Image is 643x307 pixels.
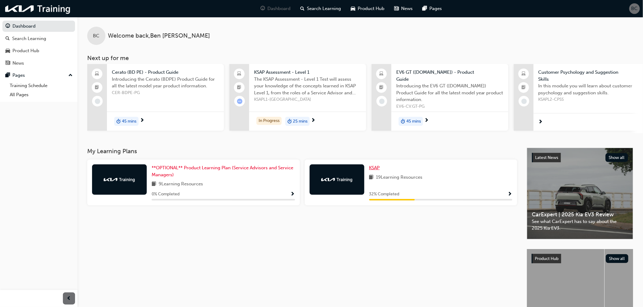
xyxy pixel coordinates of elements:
[358,5,384,12] span: Product Hub
[369,174,374,181] span: book-icon
[87,148,517,155] h3: My Learning Plans
[320,177,354,183] img: kia-training
[389,2,418,15] a: news-iconNews
[396,69,504,83] span: EV6 GT ([DOMAIN_NAME]) - Product Guide
[237,99,242,104] span: learningRecordVerb_ATTEMPT-icon
[140,118,144,123] span: next-icon
[12,47,39,54] div: Product Hub
[606,254,629,263] button: Show all
[380,84,384,92] span: booktick-icon
[522,84,526,92] span: booktick-icon
[508,192,512,197] span: Show Progress
[532,218,628,232] span: See what CarExpert has to say about the 2025 Kia EV3.
[2,58,75,69] a: News
[95,84,99,92] span: booktick-icon
[122,118,136,125] span: 45 mins
[103,177,136,183] img: kia-training
[508,191,512,198] button: Show Progress
[369,165,380,170] span: KSAP
[95,70,99,78] span: laptop-icon
[93,32,100,39] span: BC
[394,5,399,12] span: news-icon
[535,256,559,261] span: Product Hub
[396,83,504,103] span: Introducing the EV6 GT ([DOMAIN_NAME]) Product Guide for all the latest model year product inform...
[12,35,46,42] div: Search Learning
[7,81,75,90] a: Training Schedule
[369,191,400,198] span: 32 % Completed
[5,73,10,78] span: pages-icon
[112,89,219,96] span: CER-BDPE-PG
[152,164,295,178] a: **OPTIONAL** Product Learning Plan (Service Advisors and Service Managers)
[295,2,346,15] a: search-iconSearch Learning
[95,99,100,104] span: learningRecordVerb_NONE-icon
[406,118,421,125] span: 45 mins
[287,117,292,125] span: duration-icon
[2,21,75,32] a: Dashboard
[7,90,75,100] a: All Pages
[291,192,295,197] span: Show Progress
[108,32,210,39] span: Welcome back , Ben [PERSON_NAME]
[5,36,10,42] span: search-icon
[307,5,341,12] span: Search Learning
[5,48,10,54] span: car-icon
[376,174,423,181] span: 19 Learning Resources
[5,61,10,66] span: news-icon
[379,99,385,104] span: learningRecordVerb_NONE-icon
[351,5,355,12] span: car-icon
[229,64,366,131] a: KSAP Assessment - Level 1The KSAP Assessment - Level 1 Test will assess your knowledge of the con...
[532,211,628,218] span: CarExpert | 2025 Kia EV3 Review
[532,254,628,264] a: Product HubShow all
[237,70,242,78] span: laptop-icon
[152,191,180,198] span: 0 % Completed
[87,64,224,131] a: Cerato (BD PE) - Product GuideIntroducing the Cerato (BDPE) Product Guide for all the latest mode...
[68,72,73,79] span: up-icon
[606,153,628,162] button: Show all
[2,19,75,70] button: DashboardSearch LearningProduct HubNews
[311,118,315,123] span: next-icon
[2,70,75,81] button: Pages
[254,96,361,103] span: KSAPL1-[GEOGRAPHIC_DATA]
[293,118,308,125] span: 25 mins
[12,60,24,67] div: News
[3,2,73,15] img: kia-training
[2,33,75,44] a: Search Learning
[254,76,361,96] span: The KSAP Assessment - Level 1 Test will assess your knowledge of the concepts learned in KSAP Lev...
[256,117,282,125] div: In Progress
[77,55,643,62] h3: Next up for me
[300,5,304,12] span: search-icon
[629,3,640,14] button: BC
[631,5,638,12] span: BC
[535,155,559,160] span: Latest News
[152,180,156,188] span: book-icon
[116,117,121,125] span: duration-icon
[5,24,10,29] span: guage-icon
[380,70,384,78] span: laptop-icon
[527,148,633,239] a: Latest NewsShow allCarExpert | 2025 Kia EV3 ReviewSee what CarExpert has to say about the 2025 Ki...
[532,153,628,163] a: Latest NewsShow all
[424,118,429,123] span: next-icon
[422,5,427,12] span: pages-icon
[159,180,203,188] span: 9 Learning Resources
[267,5,291,12] span: Dashboard
[112,69,219,76] span: Cerato (BD PE) - Product Guide
[112,76,219,89] span: Introducing the Cerato (BDPE) Product Guide for all the latest model year product information.
[401,117,405,125] span: duration-icon
[67,295,71,302] span: prev-icon
[396,103,504,110] span: EV6-CV.GT-PG
[260,5,265,12] span: guage-icon
[522,70,526,78] span: laptop-icon
[401,5,413,12] span: News
[369,164,382,171] a: KSAP
[237,84,242,92] span: booktick-icon
[418,2,447,15] a: pages-iconPages
[429,5,442,12] span: Pages
[538,120,543,125] span: next-icon
[372,64,508,131] a: EV6 GT ([DOMAIN_NAME]) - Product GuideIntroducing the EV6 GT ([DOMAIN_NAME]) Product Guide for al...
[346,2,389,15] a: car-iconProduct Hub
[521,99,527,104] span: learningRecordVerb_NONE-icon
[2,45,75,56] a: Product Hub
[152,165,293,177] span: **OPTIONAL** Product Learning Plan (Service Advisors and Service Managers)
[12,72,25,79] div: Pages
